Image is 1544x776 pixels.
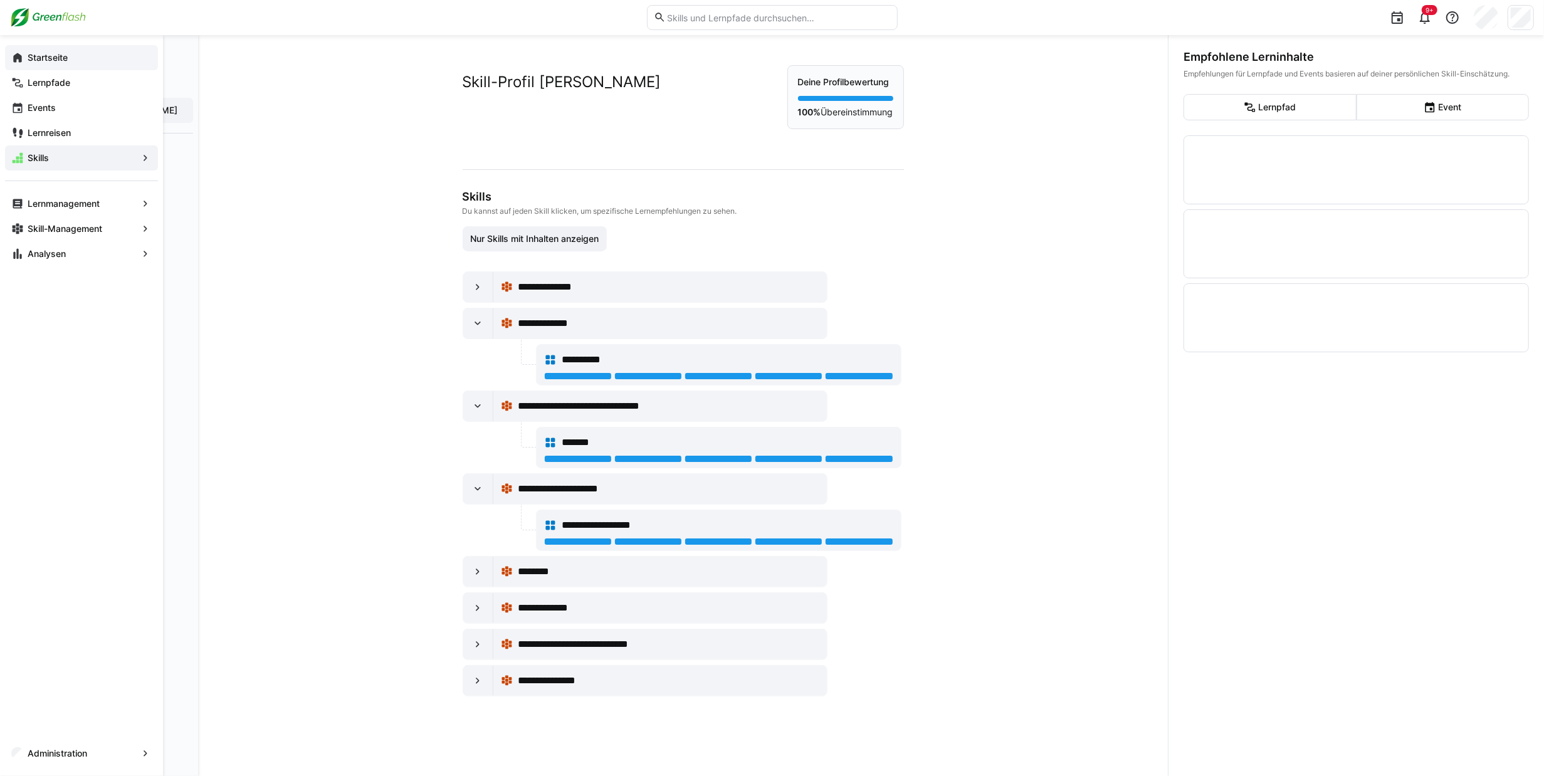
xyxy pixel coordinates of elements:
[1184,94,1357,120] eds-button-option: Lernpfad
[463,190,901,204] h3: Skills
[666,12,890,23] input: Skills und Lernpfade durchsuchen…
[468,233,601,245] span: Nur Skills mit Inhalten anzeigen
[1184,69,1529,79] div: Empfehlungen für Lernpfade und Events basieren auf deiner persönlichen Skill-Einschätzung.
[1426,6,1434,14] span: 9+
[798,106,893,118] p: Übereinstimmung
[1184,50,1529,64] div: Empfohlene Lerninhalte
[798,76,893,88] p: Deine Profilbewertung
[798,107,821,117] strong: 100%
[1357,94,1530,120] eds-button-option: Event
[463,226,607,251] button: Nur Skills mit Inhalten anzeigen
[463,206,901,216] p: Du kannst auf jeden Skill klicken, um spezifische Lernempfehlungen zu sehen.
[463,73,661,92] h2: Skill-Profil [PERSON_NAME]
